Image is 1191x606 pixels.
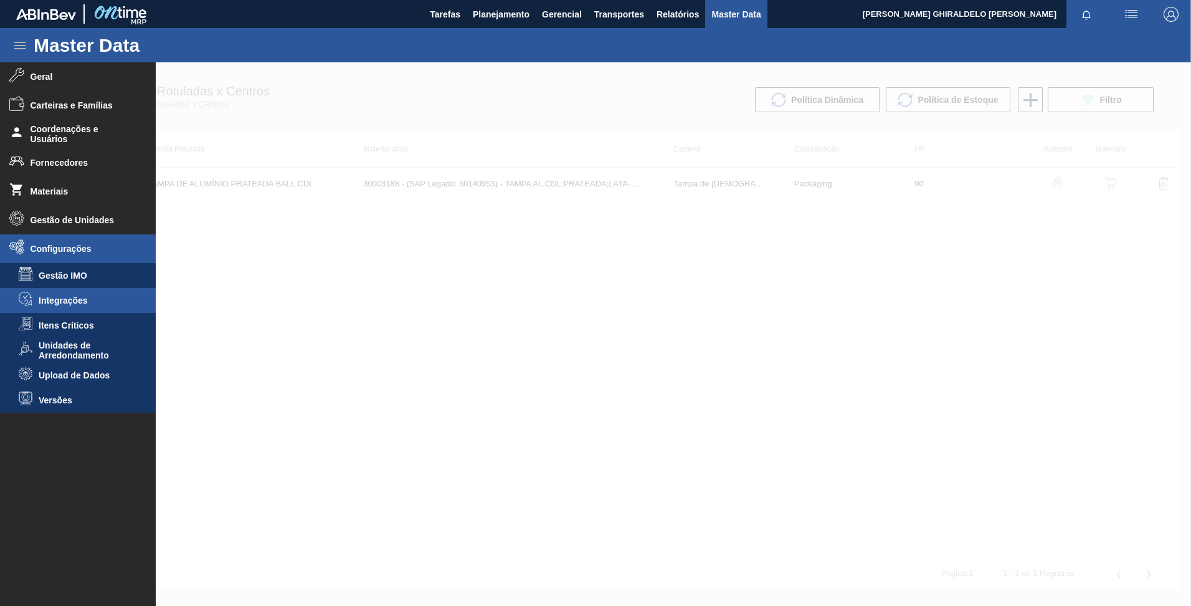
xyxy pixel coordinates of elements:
[31,158,133,168] span: Fornecedores
[31,186,133,196] span: Materiais
[31,244,133,254] span: Configurações
[34,38,255,52] h1: Master Data
[1164,7,1179,22] img: Logout
[594,7,644,22] span: Transportes
[473,7,529,22] span: Planejamento
[39,296,135,305] span: Integrações
[39,340,135,360] span: Unidades de Arredondamento
[1066,6,1106,23] button: Notificações
[39,370,135,380] span: Upload de Dados
[657,7,699,22] span: Relatórios
[31,72,133,82] span: Geral
[542,7,582,22] span: Gerencial
[16,9,76,20] img: TNhmsLtSVTkK8tSr43FrP2fwEKptu5GPRR3wAAAABJRU5ErkJggg==
[711,7,761,22] span: Master Data
[39,395,135,405] span: Versões
[31,124,133,144] span: Coordenações e Usuários
[1124,7,1139,22] img: userActions
[31,100,133,110] span: Carteiras e Famílias
[31,215,133,225] span: Gestão de Unidades
[39,271,135,281] span: Gestão IMO
[39,320,135,330] span: Itens Críticos
[430,7,460,22] span: Tarefas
